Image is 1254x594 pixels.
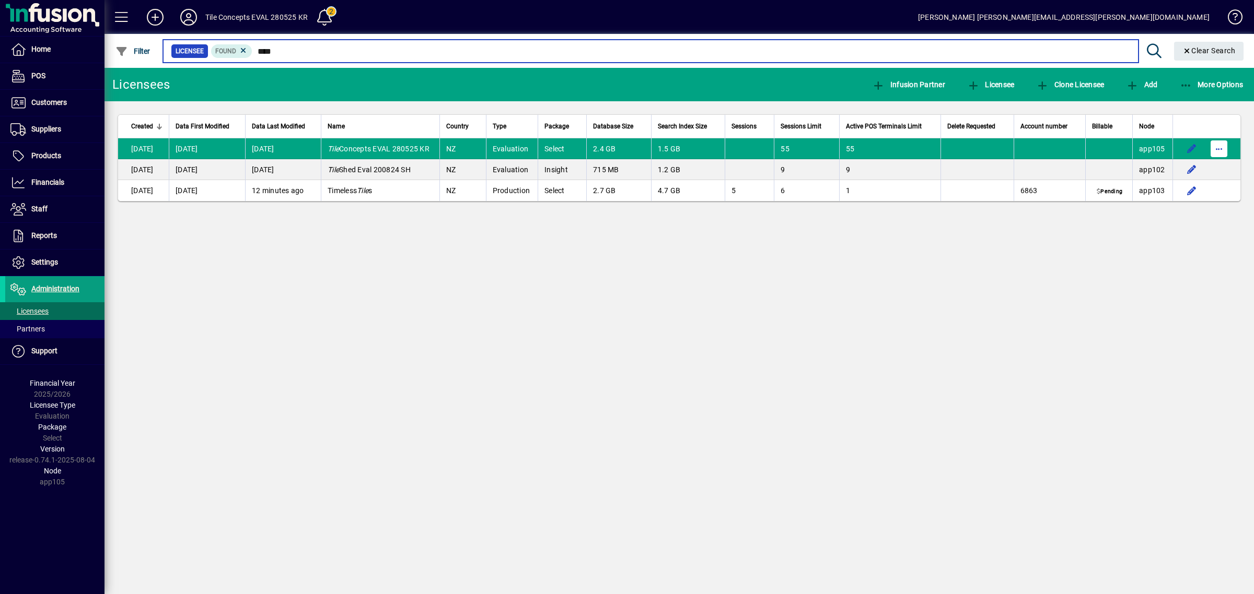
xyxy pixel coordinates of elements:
[658,121,707,132] span: Search Index Size
[40,445,65,453] span: Version
[138,8,172,27] button: Add
[774,180,839,201] td: 6
[30,379,75,387] span: Financial Year
[493,121,506,132] span: Type
[1020,121,1079,132] div: Account number
[118,138,169,159] td: [DATE]
[1020,121,1067,132] span: Account number
[5,196,104,222] a: Staff
[538,138,586,159] td: Select
[918,9,1210,26] div: [PERSON_NAME] [PERSON_NAME][EMAIL_ADDRESS][PERSON_NAME][DOMAIN_NAME]
[5,90,104,116] a: Customers
[1036,80,1104,89] span: Clone Licensee
[1139,186,1165,195] span: app103.prod.infusionbusinesssoftware.com
[1183,161,1200,178] button: Edit
[252,121,315,132] div: Data Last Modified
[586,159,651,180] td: 715 MB
[731,121,768,132] div: Sessions
[1126,80,1157,89] span: Add
[538,180,586,201] td: Select
[5,63,104,89] a: POS
[869,75,948,94] button: Infusion Partner
[31,258,58,266] span: Settings
[176,121,229,132] span: Data First Modified
[839,159,940,180] td: 9
[725,180,774,201] td: 5
[486,180,538,201] td: Production
[31,45,51,53] span: Home
[31,125,61,133] span: Suppliers
[947,121,1007,132] div: Delete Requested
[31,72,45,80] span: POS
[538,159,586,180] td: Insight
[493,121,532,132] div: Type
[1177,75,1246,94] button: More Options
[5,170,104,196] a: Financials
[112,76,170,93] div: Licensees
[446,121,480,132] div: Country
[328,186,372,195] span: Timeless s
[1182,46,1236,55] span: Clear Search
[439,180,486,201] td: NZ
[839,138,940,159] td: 55
[5,302,104,320] a: Licensees
[846,121,934,132] div: Active POS Terminals Limit
[965,75,1017,94] button: Licensee
[31,98,67,106] span: Customers
[245,180,321,201] td: 12 minutes ago
[5,37,104,63] a: Home
[967,80,1015,89] span: Licensee
[651,138,725,159] td: 1.5 GB
[357,186,368,195] em: Tile
[328,121,345,132] span: Name
[31,284,79,293] span: Administration
[1220,2,1241,36] a: Knowledge Base
[118,180,169,201] td: [DATE]
[1092,121,1126,132] div: Billable
[1211,140,1227,157] button: More options
[651,180,725,201] td: 4.7 GB
[774,159,839,180] td: 9
[439,138,486,159] td: NZ
[1183,182,1200,199] button: Edit
[586,180,651,201] td: 2.7 GB
[593,121,633,132] span: Database Size
[5,223,104,249] a: Reports
[131,121,153,132] span: Created
[172,8,205,27] button: Profile
[10,307,49,315] span: Licensees
[10,325,45,333] span: Partners
[486,138,538,159] td: Evaluation
[5,320,104,338] a: Partners
[30,401,75,409] span: Licensee Type
[1180,80,1244,89] span: More Options
[947,121,995,132] span: Delete Requested
[1174,42,1244,61] button: Clear
[211,44,252,58] mat-chip: Found Status: Found
[131,121,162,132] div: Created
[1183,140,1200,157] button: Edit
[5,338,104,364] a: Support
[544,121,580,132] div: Package
[1092,121,1112,132] span: Billable
[115,47,150,55] span: Filter
[1139,121,1166,132] div: Node
[446,121,469,132] span: Country
[205,9,308,26] div: Tile Concepts EVAL 280525 KR
[1034,75,1107,94] button: Clone Licensee
[5,116,104,142] a: Suppliers
[1014,180,1085,201] td: 6863
[651,159,725,180] td: 1.2 GB
[31,231,57,240] span: Reports
[731,121,757,132] span: Sessions
[658,121,718,132] div: Search Index Size
[1139,145,1165,153] span: app105.prod.infusionbusinesssoftware.com
[31,151,61,160] span: Products
[176,121,239,132] div: Data First Modified
[31,205,48,213] span: Staff
[176,46,204,56] span: Licensee
[781,121,821,132] span: Sessions Limit
[31,347,57,355] span: Support
[774,138,839,159] td: 55
[328,145,339,153] em: Tile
